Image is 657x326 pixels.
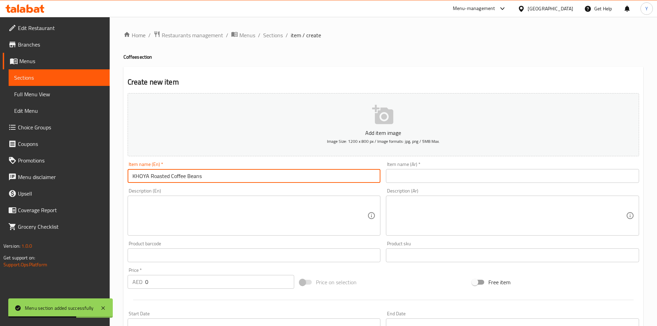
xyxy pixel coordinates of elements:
p: AED [132,278,142,286]
a: Upsell [3,185,110,202]
span: Coupons [18,140,104,148]
div: Menu section added successfully [25,304,93,312]
input: Please enter product barcode [128,248,381,262]
span: Edit Restaurant [18,24,104,32]
span: Get support on: [3,253,35,262]
div: Menu-management [453,4,495,13]
li: / [286,31,288,39]
span: Branches [18,40,104,49]
span: Choice Groups [18,123,104,131]
span: Free item [488,278,510,286]
p: Add item image [138,129,628,137]
span: Coverage Report [18,206,104,214]
span: Image Size: 1200 x 800 px / Image formats: jpg, png / 5MB Max. [327,137,440,145]
a: Coupons [3,136,110,152]
span: Menus [239,31,255,39]
input: Please enter product sku [386,248,639,262]
a: Edit Menu [9,102,110,119]
a: Full Menu View [9,86,110,102]
li: / [258,31,260,39]
span: Grocery Checklist [18,223,104,231]
a: Sections [9,69,110,86]
a: Restaurants management [153,31,223,40]
input: Please enter price [145,275,295,289]
span: Version: [3,241,20,250]
a: Grocery Checklist [3,218,110,235]
span: Y [645,5,648,12]
h4: Coffee section [123,53,643,60]
a: Menus [3,53,110,69]
li: / [226,31,228,39]
a: Menu disclaimer [3,169,110,185]
div: [GEOGRAPHIC_DATA] [528,5,573,12]
a: Choice Groups [3,119,110,136]
span: Price on selection [316,278,357,286]
span: Upsell [18,189,104,198]
input: Enter name Ar [386,169,639,183]
span: Edit Menu [14,107,104,115]
span: Menus [19,57,104,65]
a: Sections [263,31,283,39]
a: Support.OpsPlatform [3,260,47,269]
input: Enter name En [128,169,381,183]
span: 1.0.0 [21,241,32,250]
span: Promotions [18,156,104,165]
span: Full Menu View [14,90,104,98]
span: Restaurants management [162,31,223,39]
nav: breadcrumb [123,31,643,40]
span: Menu disclaimer [18,173,104,181]
a: Edit Restaurant [3,20,110,36]
a: Branches [3,36,110,53]
button: Add item imageImage Size: 1200 x 800 px / Image formats: jpg, png / 5MB Max. [128,93,639,156]
a: Coverage Report [3,202,110,218]
h2: Create new item [128,77,639,87]
li: / [148,31,151,39]
span: item / create [291,31,321,39]
a: Promotions [3,152,110,169]
span: Sections [14,73,104,82]
a: Home [123,31,146,39]
a: Menus [231,31,255,40]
